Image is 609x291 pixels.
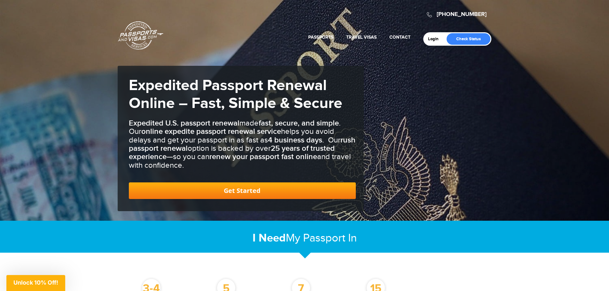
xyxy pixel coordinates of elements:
[6,275,65,291] div: Unlock 10% Off!
[129,119,239,128] b: Expedited U.S. passport renewal
[389,34,410,40] a: Contact
[253,231,286,245] strong: I Need
[118,21,163,50] a: Passports & [DOMAIN_NAME]
[428,36,443,42] a: Login
[129,144,335,161] b: 25 years of trusted experience
[141,127,281,136] b: online expedite passport renewal service
[268,135,322,145] b: 4 business days
[259,119,339,128] b: fast, secure, and simple
[346,34,377,40] a: Travel Visas
[209,152,317,161] b: renew your passport fast online
[447,33,490,45] a: Check Status
[129,76,342,113] strong: Expedited Passport Renewal Online – Fast, Simple & Secure
[129,119,356,170] h3: made . Our helps you avoid delays and get your passport in as fast as . Our option is backed by o...
[303,232,357,245] span: Passport In
[129,182,356,199] a: Get Started
[129,135,355,153] b: rush passport renewal
[308,34,333,40] a: Passports
[13,279,58,286] span: Unlock 10% Off!
[437,11,487,18] a: [PHONE_NUMBER]
[118,231,492,245] h2: My
[587,269,603,285] iframe: Intercom live chat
